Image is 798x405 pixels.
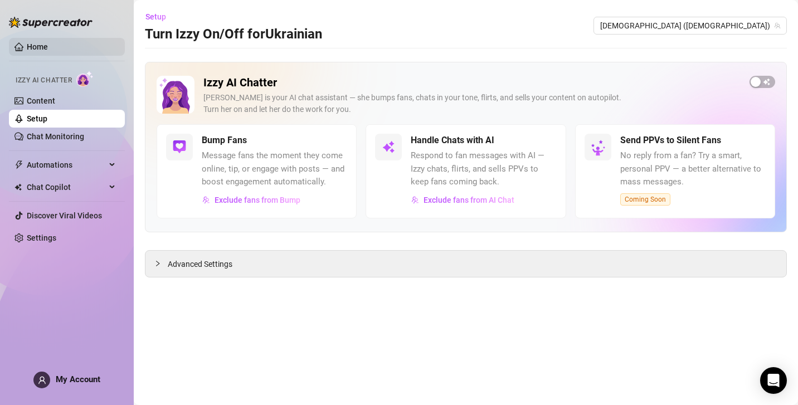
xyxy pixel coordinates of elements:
[203,92,741,115] div: [PERSON_NAME] is your AI chat assistant — she bumps fans, chats in your tone, flirts, and sells y...
[202,134,247,147] h5: Bump Fans
[620,134,721,147] h5: Send PPVs to Silent Fans
[411,196,419,204] img: svg%3e
[774,22,781,29] span: team
[27,114,47,123] a: Setup
[173,140,186,154] img: svg%3e
[27,156,106,174] span: Automations
[203,76,741,90] h2: Izzy AI Chatter
[27,178,106,196] span: Chat Copilot
[16,75,72,86] span: Izzy AI Chatter
[38,376,46,384] span: user
[382,140,395,154] img: svg%3e
[168,258,232,270] span: Advanced Settings
[76,71,94,87] img: AI Chatter
[600,17,780,34] span: Ukrainian (ukrainianmodel)
[27,42,48,51] a: Home
[411,191,515,209] button: Exclude fans from AI Chat
[157,76,194,114] img: Izzy AI Chatter
[424,196,514,204] span: Exclude fans from AI Chat
[14,183,22,191] img: Chat Copilot
[760,367,787,394] div: Open Intercom Messenger
[411,134,494,147] h5: Handle Chats with AI
[411,149,556,189] span: Respond to fan messages with AI — Izzy chats, flirts, and sells PPVs to keep fans coming back.
[620,193,670,206] span: Coming Soon
[154,257,168,270] div: collapsed
[154,260,161,267] span: collapsed
[145,12,166,21] span: Setup
[14,160,23,169] span: thunderbolt
[145,8,175,26] button: Setup
[9,17,93,28] img: logo-BBDzfeDw.svg
[27,233,56,242] a: Settings
[56,374,100,384] span: My Account
[202,196,210,204] img: svg%3e
[145,26,322,43] h3: Turn Izzy On/Off for Ukrainian
[202,149,347,189] span: Message fans the moment they come online, tip, or engage with posts — and boost engagement automa...
[27,211,102,220] a: Discover Viral Videos
[215,196,300,204] span: Exclude fans from Bump
[591,140,609,158] img: silent-fans-ppv-o-N6Mmdf.svg
[27,132,84,141] a: Chat Monitoring
[620,149,766,189] span: No reply from a fan? Try a smart, personal PPV — a better alternative to mass messages.
[27,96,55,105] a: Content
[202,191,301,209] button: Exclude fans from Bump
